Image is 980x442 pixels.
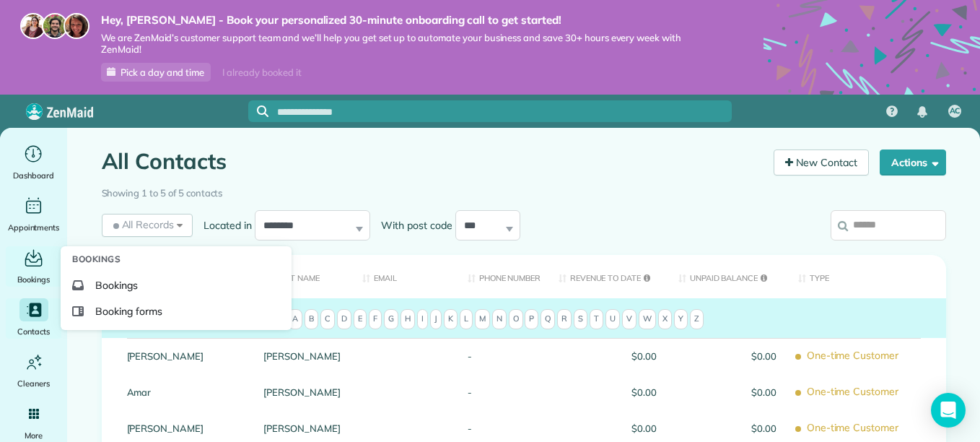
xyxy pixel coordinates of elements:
[430,309,442,329] span: J
[678,387,776,397] span: $0.00
[658,309,672,329] span: X
[127,351,242,361] a: [PERSON_NAME]
[678,351,776,361] span: $0.00
[121,66,204,78] span: Pick a day and time
[263,351,341,361] a: [PERSON_NAME]
[457,338,548,374] div: -
[263,387,341,397] a: [PERSON_NAME]
[13,168,54,183] span: Dashboard
[95,278,138,292] span: Bookings
[541,309,555,329] span: Q
[64,13,89,39] img: michelle-19f622bdf1676172e81f8f8fba1fb50e276960ebfe0243fe18214015130c80e4.jpg
[548,255,668,299] th: Revenue to Date: activate to sort column ascending
[509,309,523,329] span: O
[401,309,415,329] span: H
[214,64,310,82] div: I already booked it
[95,304,162,318] span: Booking forms
[787,255,946,299] th: Type: activate to sort column ascending
[102,181,946,201] div: Showing 1 to 5 of 5 contacts
[248,105,268,117] button: Focus search
[674,309,688,329] span: Y
[557,309,572,329] span: R
[66,298,286,324] a: Booking forms
[444,309,458,329] span: K
[639,309,656,329] span: W
[66,272,286,298] a: Bookings
[931,393,966,428] div: Open Intercom Messenger
[305,309,318,329] span: B
[101,13,720,27] strong: Hey, [PERSON_NAME] - Book your personalized 30-minute onboarding call to get started!
[354,309,367,329] span: E
[384,309,398,329] span: G
[102,149,764,173] h1: All Contacts
[8,220,60,235] span: Appointments
[17,324,50,339] span: Contacts
[417,309,428,329] span: I
[370,218,455,233] label: With post code
[320,309,335,329] span: C
[690,309,704,329] span: Z
[42,13,68,39] img: jorge-587dff0eeaa6aab1f244e6dc62b8924c3b6ad411094392a53c71c6c4a576187d.jpg
[17,272,51,287] span: Bookings
[574,309,587,329] span: S
[20,13,46,39] img: maria-72a9807cf96188c08ef61303f053569d2e2a8a1cde33d635c8a3ac13582a053d.jpg
[774,149,869,175] a: New Contact
[880,149,946,175] button: Actions
[798,416,935,441] span: One-time Customer
[253,255,351,299] th: Last Name: activate to sort column descending
[590,309,603,329] span: T
[17,376,50,391] span: Cleaners
[457,374,548,410] div: -
[127,387,242,397] a: Amar
[193,218,255,233] label: Located in
[559,423,657,433] span: $0.00
[369,309,382,329] span: F
[6,350,61,391] a: Cleaners
[6,194,61,235] a: Appointments
[6,142,61,183] a: Dashboard
[525,309,538,329] span: P
[72,252,121,266] span: Bookings
[475,309,490,329] span: M
[907,96,937,128] div: Notifications
[6,298,61,339] a: Contacts
[559,387,657,397] span: $0.00
[101,63,211,82] a: Pick a day and time
[351,255,457,299] th: Email: activate to sort column ascending
[678,423,776,433] span: $0.00
[875,95,980,128] nav: Main
[457,255,548,299] th: Phone number: activate to sort column ascending
[798,344,935,369] span: One-time Customer
[950,105,961,117] span: AC
[127,423,242,433] a: [PERSON_NAME]
[622,309,636,329] span: V
[798,380,935,405] span: One-time Customer
[668,255,787,299] th: Unpaid Balance: activate to sort column ascending
[110,217,175,232] span: All Records
[6,246,61,287] a: Bookings
[101,32,720,56] span: We are ZenMaid’s customer support team and we’ll help you get set up to automate your business an...
[257,105,268,117] svg: Focus search
[492,309,507,329] span: N
[337,309,351,329] span: D
[605,309,620,329] span: U
[263,423,341,433] a: [PERSON_NAME]
[460,309,473,329] span: L
[288,309,302,329] span: A
[559,351,657,361] span: $0.00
